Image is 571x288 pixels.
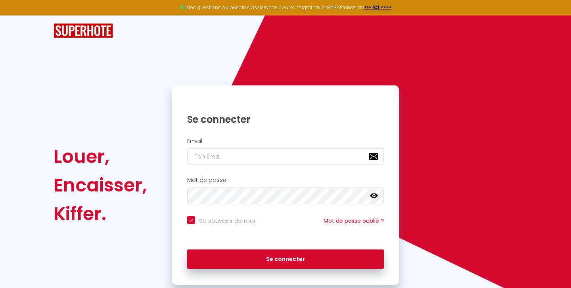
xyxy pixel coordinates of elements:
[187,113,384,126] h1: Se connecter
[187,148,384,165] input: Ton Email
[54,171,147,199] div: Encaisser,
[187,249,384,269] button: Se connecter
[187,138,384,145] h2: Email
[187,177,384,184] h2: Mot de passe
[54,199,147,228] div: Kiffer.
[324,217,384,225] a: Mot de passe oublié ?
[54,23,113,38] img: SuperHote logo
[364,4,392,11] a: >>> ICI <<<<
[54,142,147,171] div: Louer,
